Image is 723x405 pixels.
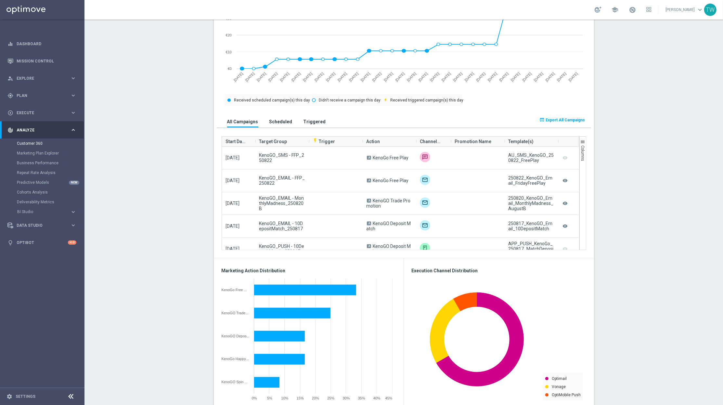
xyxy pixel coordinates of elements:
i: remove_red_eye [562,176,568,185]
img: OptiMobile Push [420,243,430,253]
i: gps_fixed [7,93,13,99]
a: Repeat Rate Analysis [17,170,68,175]
span: KenoGO_EMAIL - 10DepositMatch_250817 [259,221,305,231]
text: [DATE] [360,72,370,82]
div: KenoGO Deposit Match [222,334,249,338]
a: Deliverability Metrics [17,199,68,205]
div: gps_fixed Plan keyboard_arrow_right [7,93,77,98]
text: [DATE] [348,72,359,82]
div: BI Studio keyboard_arrow_right [17,209,77,214]
span: KenoGO_SMS - FFP_250822 [259,153,305,163]
text: [DATE] [522,72,532,82]
text: [DATE] [337,72,347,82]
button: Mission Control [7,59,77,64]
span: A [367,199,371,203]
i: keyboard_arrow_right [70,110,76,116]
button: lightbulb Optibot +10 [7,240,77,245]
button: track_changes Analyze keyboard_arrow_right [7,128,77,133]
span: 35% [358,396,365,400]
h3: Triggered [303,119,326,125]
div: Optimail [420,220,430,231]
text: Received triggered campaign(s) this day [390,98,463,102]
text: [DATE] [556,72,567,82]
text: Optimail [552,376,567,381]
span: KenoGO Deposit Match [366,244,411,254]
span: 20% [312,396,319,400]
span: 40% [373,396,381,400]
span: Start Date [226,135,246,148]
a: Cohorts Analysis [17,190,68,195]
a: [PERSON_NAME]keyboard_arrow_down [665,5,704,15]
span: Analyze [17,128,70,132]
text: OptiMobile Push [552,393,581,397]
button: open_in_browser Export All Campaigns [539,115,586,125]
span: KenoGO_EMAIL - FFP_250822 [259,175,305,186]
span: Data Studio [17,223,70,227]
span: 0% [252,396,257,400]
span: 45% [385,396,393,400]
div: NEW [69,181,79,185]
span: BI Studio [17,210,64,214]
div: Execute [7,110,70,116]
div: 250820_KenoGO_Email_MonthlyMadness_AugustB [508,196,554,211]
div: KenoGO Spin 'n' GO [222,380,249,384]
text: [DATE] [256,72,266,82]
span: Export All Campaigns [546,118,585,122]
i: keyboard_arrow_right [70,222,76,228]
text: [DATE] [441,72,451,82]
i: remove_red_eye [562,222,568,231]
span: Action [366,135,380,148]
span: school [611,6,618,13]
text: [DATE] [545,72,555,82]
text: [DATE] [568,72,578,82]
span: [DATE] [226,155,240,160]
text: [DATE] [418,72,428,82]
i: person_search [7,75,13,81]
div: BI Studio [17,210,70,214]
span: Columns [580,145,585,161]
span: Template(s) [508,135,534,148]
text: [DATE] [279,72,290,82]
div: APP_PUSH_KenoGo_250817_MatchDeposit10 [508,241,554,257]
div: play_circle_outline Execute keyboard_arrow_right [7,110,77,115]
a: Customer 360 [17,141,68,146]
text: [DATE] [510,72,521,82]
a: Business Performance [17,160,68,166]
i: remove_red_eye [562,199,568,208]
div: KenoGo Free Play [222,288,249,292]
span: A [367,179,371,182]
text: €10 [226,50,231,54]
div: Optimail [420,175,430,185]
span: Execute [17,111,70,115]
span: 5% [267,396,272,400]
text: [DATE] [533,72,544,82]
button: equalizer Dashboard [7,41,77,47]
div: BI Studio [17,207,84,217]
div: Cohorts Analysis [17,187,84,197]
div: Data Studio [7,223,70,228]
a: Dashboard [17,35,76,52]
i: keyboard_arrow_right [70,92,76,99]
text: Didn't receive a campaign this day [318,98,380,102]
text: [DATE] [383,72,394,82]
div: 250822_KenoGO_Email_FridayFreePlay [508,175,554,186]
i: equalizer [7,41,13,47]
text: Received scheduled campaign(s) this day [234,98,310,102]
span: Promotion Name [455,135,491,148]
a: Marketing Plan Explorer [17,151,68,156]
img: Vonage [420,152,430,162]
span: KenoGo Free Play [373,178,408,183]
div: Repeat Rate Analysis [17,168,84,178]
i: lightbulb [7,240,13,246]
button: Scheduled [268,115,294,128]
text: €20 [226,33,231,37]
div: person_search Explore keyboard_arrow_right [7,76,77,81]
button: Data Studio keyboard_arrow_right [7,223,77,228]
span: Channel(s) [420,135,442,148]
button: All Campaigns [226,115,260,128]
text: [DATE] [406,72,417,82]
span: Explore [17,76,70,80]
